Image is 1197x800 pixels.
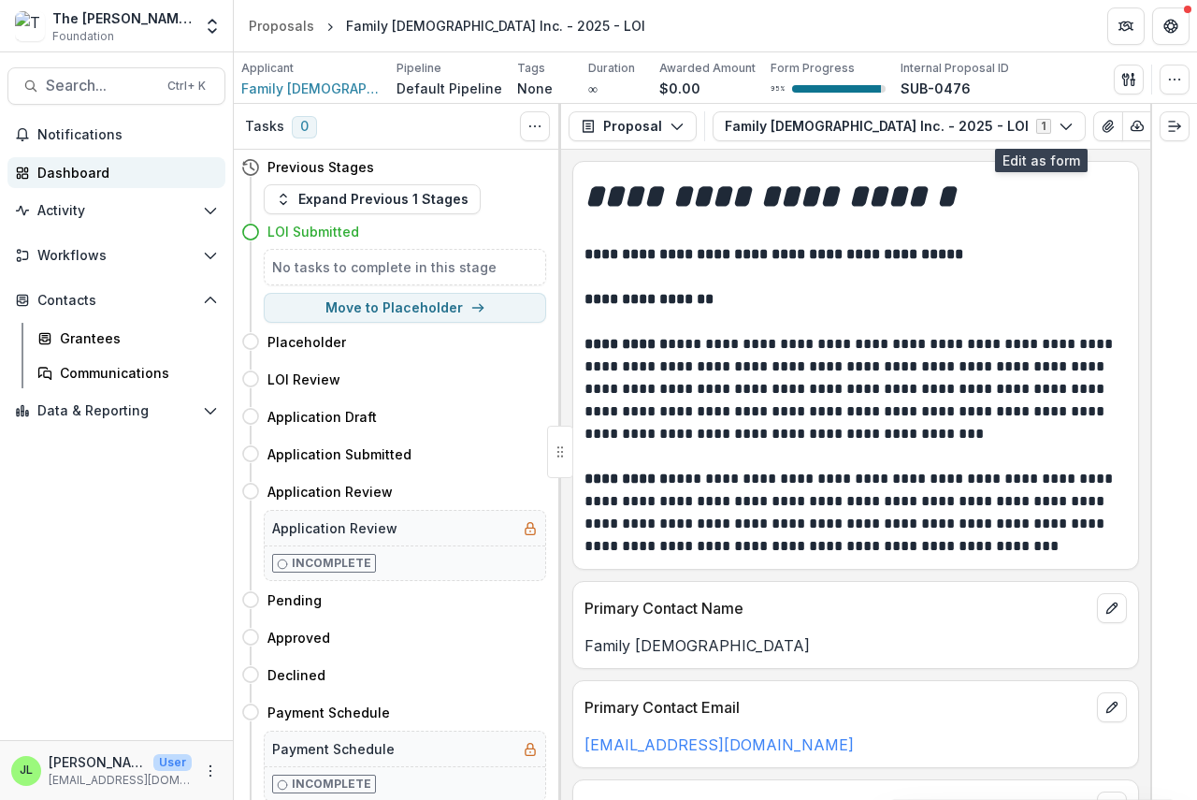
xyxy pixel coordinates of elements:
[1097,593,1127,623] button: edit
[659,60,756,77] p: Awarded Amount
[1160,111,1190,141] button: Expand right
[272,518,397,538] h5: Application Review
[245,119,284,135] h3: Tasks
[584,634,1127,657] p: Family [DEMOGRAPHIC_DATA]
[199,760,222,782] button: More
[37,127,218,143] span: Notifications
[267,157,374,177] h4: Previous Stages
[52,28,114,45] span: Foundation
[267,444,411,464] h4: Application Submitted
[1152,7,1190,45] button: Get Help
[272,257,538,277] h5: No tasks to complete in this stage
[267,665,325,685] h4: Declined
[7,157,225,188] a: Dashboard
[267,222,359,241] h4: LOI Submitted
[7,285,225,315] button: Open Contacts
[569,111,697,141] button: Proposal
[199,7,225,45] button: Open entity switcher
[52,8,192,28] div: The [PERSON_NAME] Foundation
[241,79,382,98] a: Family [DEMOGRAPHIC_DATA] Inc.
[346,16,645,36] div: Family [DEMOGRAPHIC_DATA] Inc. - 2025 - LOI
[153,754,192,771] p: User
[15,11,45,41] img: The Bolick Foundation
[584,696,1089,719] p: Primary Contact Email
[37,403,195,419] span: Data & Reporting
[713,111,1086,141] button: Family [DEMOGRAPHIC_DATA] Inc. - 2025 - LOI1
[241,12,322,39] a: Proposals
[1107,7,1145,45] button: Partners
[292,555,371,572] p: Incomplete
[7,120,225,150] button: Notifications
[49,772,192,789] p: [EMAIL_ADDRESS][DOMAIN_NAME]
[267,590,322,610] h4: Pending
[30,323,225,354] a: Grantees
[49,752,146,772] p: [PERSON_NAME]
[46,77,156,95] span: Search...
[60,363,210,383] div: Communications
[520,111,550,141] button: Toggle View Cancelled Tasks
[1093,111,1123,141] button: View Attached Files
[249,16,314,36] div: Proposals
[517,60,545,77] p: Tags
[771,82,785,95] p: 95 %
[397,79,502,98] p: Default Pipeline
[267,703,390,722] h4: Payment Schedule
[292,116,317,138] span: 0
[264,293,546,323] button: Move to Placeholder
[7,396,225,426] button: Open Data & Reporting
[7,240,225,270] button: Open Workflows
[267,628,330,647] h4: Approved
[264,184,481,214] button: Expand Previous 1 Stages
[397,60,441,77] p: Pipeline
[267,482,393,502] h4: Application Review
[292,776,371,793] p: Incomplete
[241,12,653,39] nav: breadcrumb
[272,739,395,759] h5: Payment Schedule
[7,196,225,225] button: Open Activity
[7,67,225,105] button: Search...
[20,764,33,777] div: Joye Lane
[164,76,209,96] div: Ctrl + K
[584,735,854,754] a: [EMAIL_ADDRESS][DOMAIN_NAME]
[901,60,1009,77] p: Internal Proposal ID
[30,357,225,388] a: Communications
[771,60,855,77] p: Form Progress
[517,79,553,98] p: None
[584,597,1089,619] p: Primary Contact Name
[241,60,294,77] p: Applicant
[901,79,971,98] p: SUB-0476
[588,60,635,77] p: Duration
[37,203,195,219] span: Activity
[37,248,195,264] span: Workflows
[267,332,346,352] h4: Placeholder
[37,293,195,309] span: Contacts
[60,328,210,348] div: Grantees
[37,163,210,182] div: Dashboard
[1097,692,1127,722] button: edit
[267,370,340,389] h4: LOI Review
[659,79,700,98] p: $0.00
[588,79,598,98] p: ∞
[267,407,377,427] h4: Application Draft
